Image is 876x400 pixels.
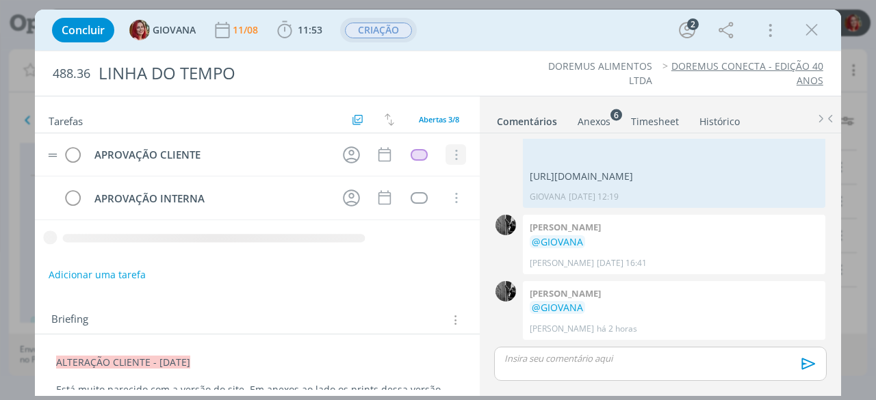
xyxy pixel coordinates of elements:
span: Abertas 3/8 [419,114,459,124]
button: 11:53 [274,19,326,41]
p: GIOVANA [530,191,566,203]
div: Anexos [578,115,610,129]
div: dialog [35,10,841,396]
img: P [495,215,516,235]
span: há 2 horas [597,323,637,335]
a: DOREMUS ALIMENTOS LTDA [548,59,652,86]
div: 11/08 [233,25,261,35]
div: APROVAÇÃO INTERNA [88,190,331,207]
span: Briefing [51,311,88,329]
sup: 6 [610,109,622,120]
span: 488.36 [53,66,90,81]
div: 2 [687,18,699,30]
span: [DATE] 16:41 [597,257,647,269]
a: DOREMUS CONECTA - EDIÇÃO 40 ANOS [671,59,823,86]
a: Comentários [496,109,558,129]
img: drag-icon.svg [48,153,57,157]
p: [PERSON_NAME] [530,257,594,269]
b: [PERSON_NAME] [530,221,601,233]
span: ALTERAÇÃO CLIENTE - [DATE] [56,356,190,369]
span: Concluir [62,25,105,36]
span: CRIAÇÃO [345,23,412,38]
p: [PERSON_NAME] [530,323,594,335]
button: GGIOVANA [129,20,196,40]
span: @GIOVANA [532,301,583,314]
span: [DATE] 12:19 [569,191,619,203]
span: Tarefas [49,111,83,128]
button: Concluir [52,18,114,42]
p: [URL][DOMAIN_NAME] [530,170,819,183]
button: Adicionar uma tarefa [48,263,146,287]
a: Timesheet [630,109,680,129]
span: @GIOVANA [532,235,583,248]
img: arrow-down-up.svg [385,114,394,126]
img: P [495,281,516,302]
div: LINHA DO TEMPO [93,57,496,90]
button: 2 [676,19,698,41]
span: 11:53 [298,23,322,36]
a: Histórico [699,109,740,129]
b: [PERSON_NAME] [530,287,601,299]
span: GIOVANA [153,25,196,35]
img: G [129,20,150,40]
div: APROVAÇÃO CLIENTE [88,146,331,163]
button: CRIAÇÃO [344,22,413,39]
